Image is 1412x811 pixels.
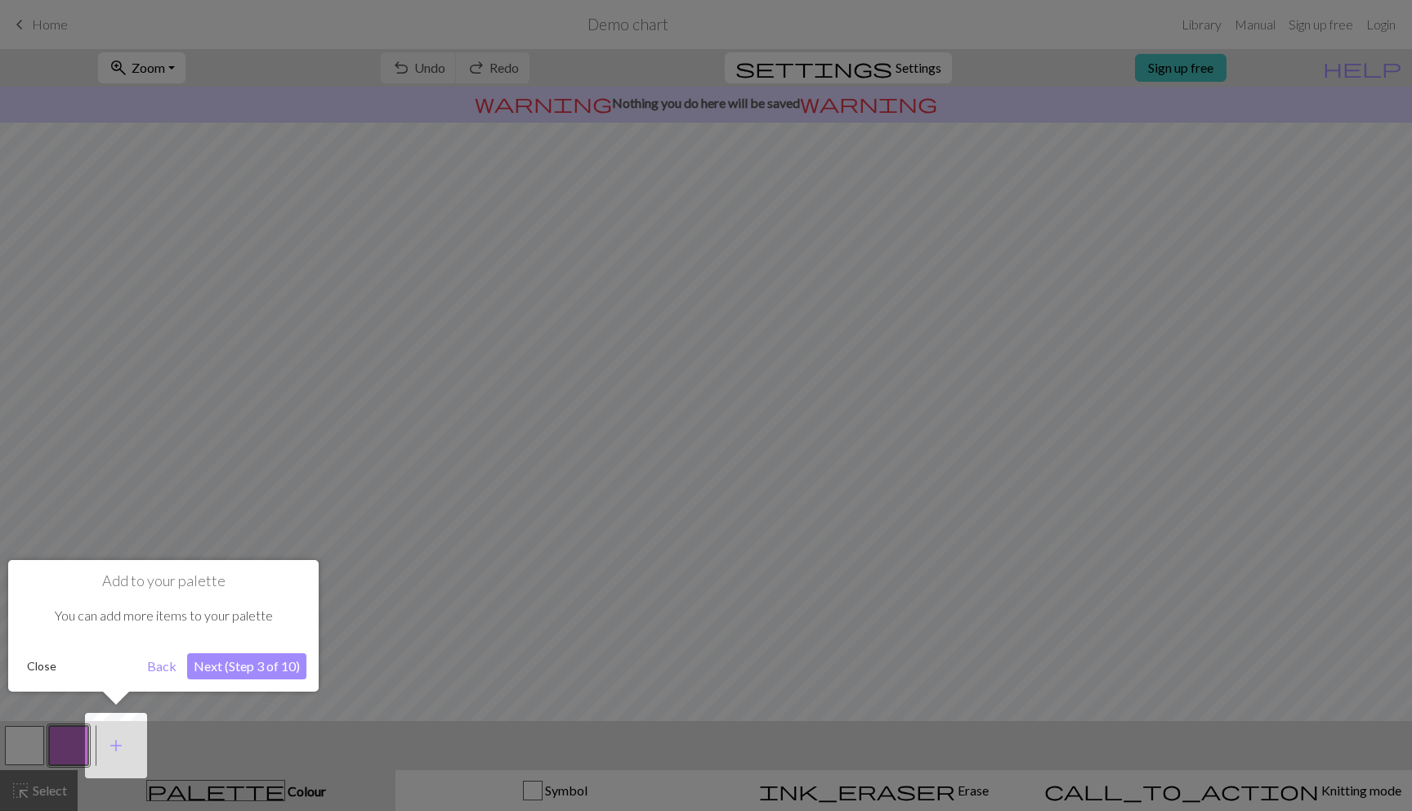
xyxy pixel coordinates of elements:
button: Next (Step 3 of 10) [187,653,306,679]
div: Add to your palette [8,560,319,692]
button: Back [141,653,183,679]
h1: Add to your palette [20,572,306,590]
div: You can add more items to your palette [20,590,306,641]
button: Close [20,654,63,679]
